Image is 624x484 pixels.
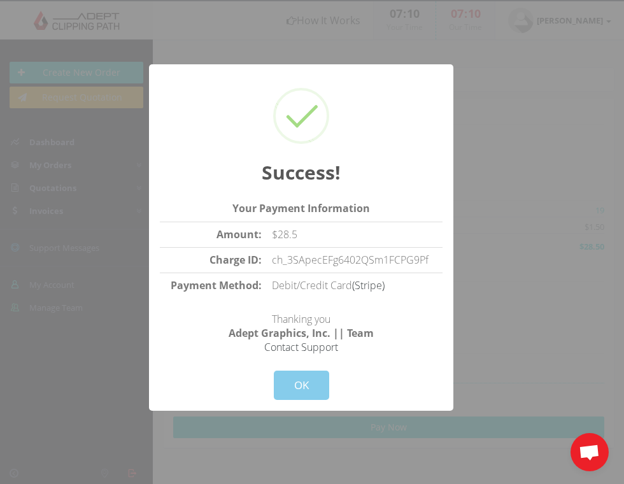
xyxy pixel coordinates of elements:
[160,298,443,354] p: Thanking you
[160,160,443,185] h2: Success!
[209,253,262,267] strong: Charge ID:
[352,278,385,292] a: (Stripe)
[229,326,374,340] strong: Adept Graphics, Inc. || Team
[267,273,443,297] td: Debit/Credit Card
[216,227,262,241] strong: Amount:
[264,340,338,354] a: Contact Support
[171,278,262,292] strong: Payment Method:
[274,371,329,400] button: OK
[267,222,443,248] td: $28.5
[232,201,370,215] strong: Your Payment Information
[267,247,443,273] td: ch_3SApecEFg6402QSm1FCPG9Pf
[571,433,609,471] div: Open chat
